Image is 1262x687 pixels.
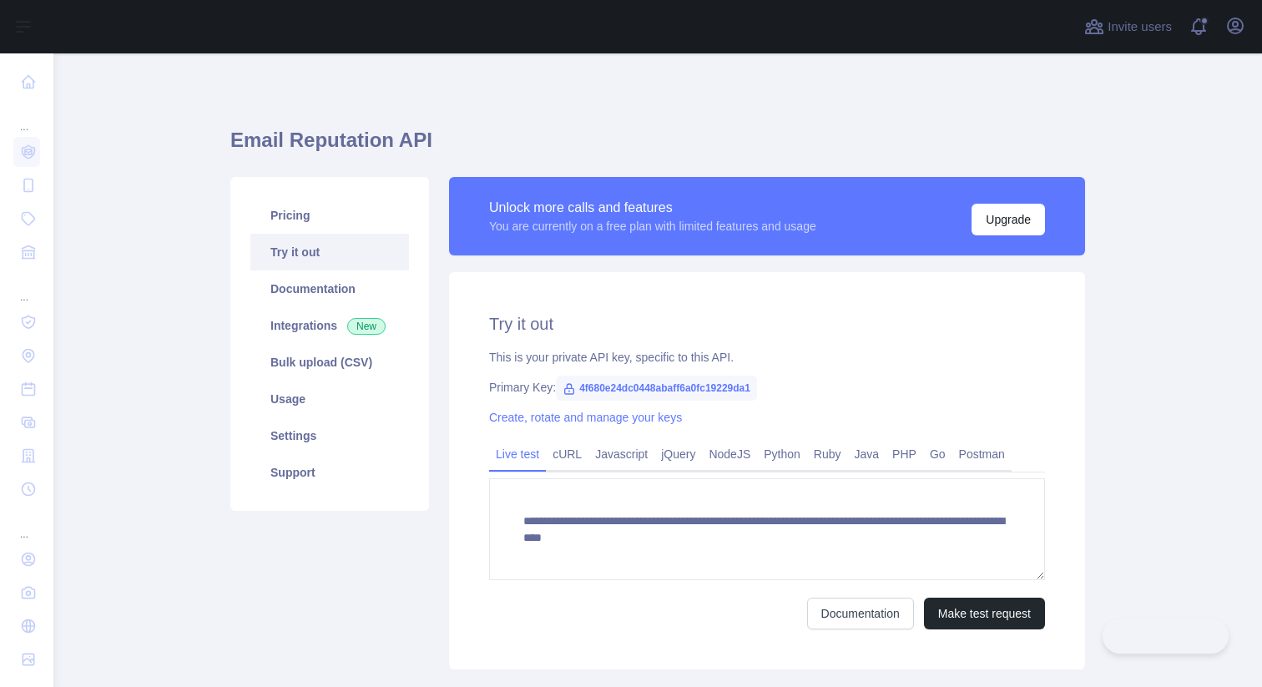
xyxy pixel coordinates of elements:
a: Javascript [588,441,654,467]
div: ... [13,100,40,134]
button: Make test request [924,598,1045,629]
h2: Try it out [489,312,1045,336]
a: PHP [886,441,923,467]
span: New [347,318,386,335]
a: Try it out [250,234,409,270]
div: ... [13,508,40,541]
div: Primary Key: [489,379,1045,396]
a: Bulk upload (CSV) [250,344,409,381]
a: Settings [250,417,409,454]
button: Upgrade [972,204,1045,235]
h1: Email Reputation API [230,127,1085,167]
a: Documentation [807,598,914,629]
a: Go [923,441,952,467]
a: Python [757,441,807,467]
a: Java [848,441,886,467]
a: Support [250,454,409,491]
div: This is your private API key, specific to this API. [489,349,1045,366]
a: Pricing [250,197,409,234]
button: Invite users [1081,13,1175,40]
a: cURL [546,441,588,467]
div: ... [13,270,40,304]
a: Ruby [807,441,848,467]
a: Live test [489,441,546,467]
div: Unlock more calls and features [489,198,816,218]
iframe: Toggle Customer Support [1103,619,1229,654]
span: Invite users [1108,18,1172,37]
span: 4f680e24dc0448abaff6a0fc19229da1 [556,376,757,401]
a: Documentation [250,270,409,307]
a: Integrations New [250,307,409,344]
a: NodeJS [702,441,757,467]
a: Create, rotate and manage your keys [489,411,682,424]
a: Usage [250,381,409,417]
div: You are currently on a free plan with limited features and usage [489,218,816,235]
a: Postman [952,441,1012,467]
a: jQuery [654,441,702,467]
